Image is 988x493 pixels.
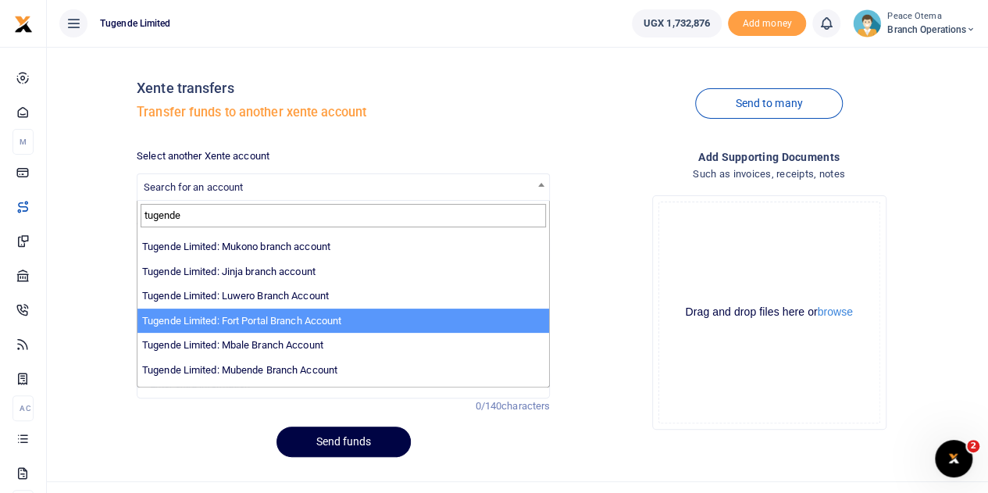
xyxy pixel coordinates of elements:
label: Tugende Limited: Mbale Branch Account [142,338,323,353]
span: characters [501,400,550,412]
div: Drag and drop files here or [659,305,879,320]
div: File Uploader [652,195,886,430]
h4: Xente transfers [137,80,550,97]
span: UGX 1,732,876 [644,16,710,31]
label: Select another Xente account [137,148,269,164]
span: Search for an account [144,181,243,193]
span: Search for an account [137,173,550,201]
img: logo-small [14,15,33,34]
a: Send to many [695,88,842,119]
span: Search for an account [137,174,549,198]
small: Peace Otema [887,10,976,23]
li: Ac [12,395,34,421]
h4: Such as invoices, receipts, notes [562,166,976,183]
span: Tugende Limited [94,16,177,30]
button: browse [818,306,853,317]
input: Search [141,204,546,227]
span: Branch Operations [887,23,976,37]
li: Toup your wallet [728,11,806,37]
a: logo-small logo-large logo-large [14,17,33,29]
li: M [12,129,34,155]
h4: Add supporting Documents [562,148,976,166]
label: Tugende Limited: Jinja branch account [142,264,316,280]
h5: Transfer funds to another xente account [137,105,550,120]
span: 2 [967,440,979,452]
label: Tugende Limited: Mubende Branch Account [142,363,337,378]
span: Add money [728,11,806,37]
iframe: Intercom live chat [935,440,972,477]
label: Tugende Limited: Luwero Branch Account [142,288,329,304]
a: UGX 1,732,876 [632,9,722,38]
label: Tugende Limited: Fort Portal Branch Account [142,313,341,329]
label: Tugende Limited: Mukono branch account [142,239,330,255]
span: 0/140 [476,400,502,412]
button: Send funds [276,427,411,457]
img: profile-user [853,9,881,38]
a: profile-user Peace Otema Branch Operations [853,9,976,38]
a: Add money [728,16,806,28]
li: Wallet ballance [626,9,728,38]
